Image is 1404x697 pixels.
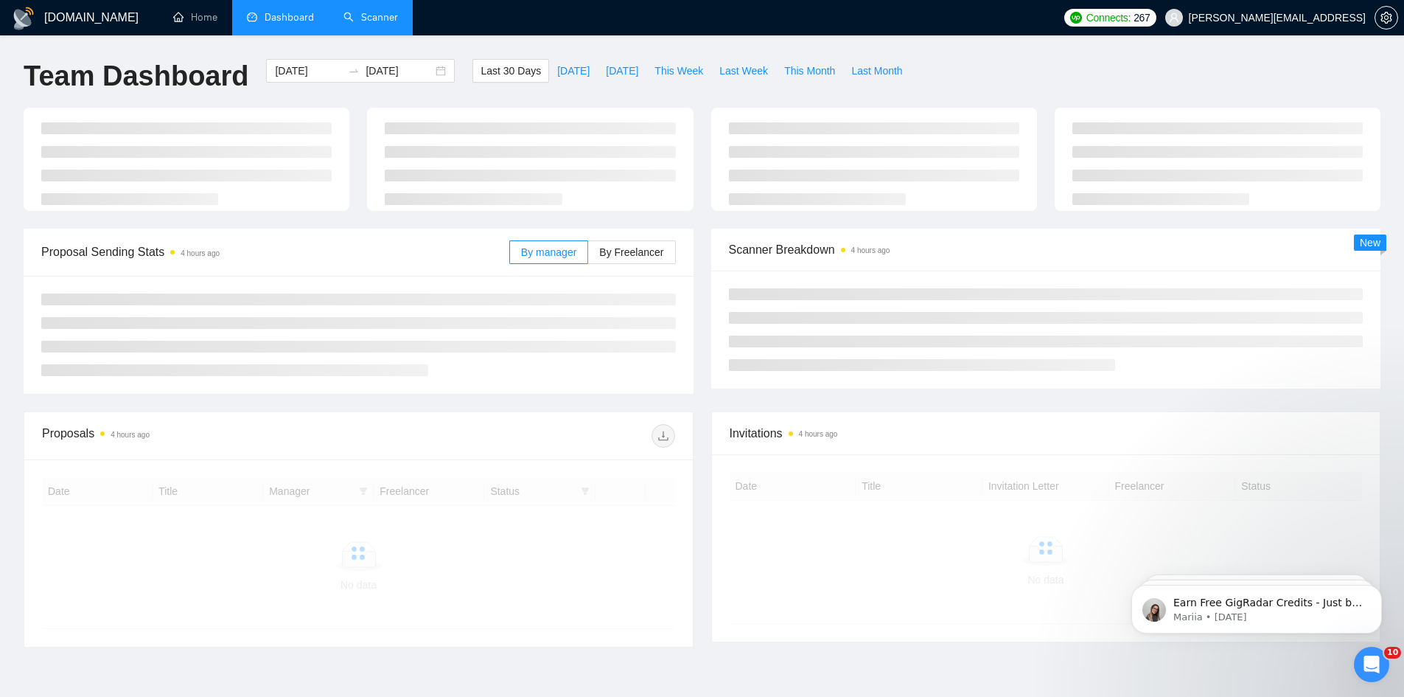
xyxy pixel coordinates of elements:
span: [DATE] [606,63,638,79]
iframe: Intercom live chat [1354,647,1389,682]
span: This Week [654,63,703,79]
time: 4 hours ago [799,430,838,438]
a: searchScanner [343,11,398,24]
a: setting [1375,12,1398,24]
span: setting [1375,12,1397,24]
span: Proposal Sending Stats [41,243,509,261]
span: Last Week [719,63,768,79]
span: user [1169,13,1179,23]
span: Last 30 Days [481,63,541,79]
span: Dashboard [265,11,314,24]
span: 10 [1384,647,1401,659]
span: Scanner Breakdown [729,240,1363,259]
input: End date [366,63,433,79]
img: logo [12,7,35,30]
span: Invitations [730,424,1363,443]
span: By Freelancer [599,246,663,258]
span: New [1360,237,1380,249]
span: swap-right [348,65,360,77]
a: homeHome [173,11,217,24]
img: upwork-logo.png [1070,12,1082,24]
button: This Month [776,59,843,83]
button: Last Month [843,59,910,83]
time: 4 hours ago [181,249,220,257]
time: 4 hours ago [111,431,150,439]
iframe: Intercom notifications message [1109,554,1404,657]
time: 4 hours ago [851,246,890,254]
button: [DATE] [598,59,646,83]
span: Last Month [851,63,902,79]
input: Start date [275,63,342,79]
button: [DATE] [549,59,598,83]
div: Proposals [42,424,358,448]
span: to [348,65,360,77]
span: 267 [1134,10,1150,26]
button: Last Week [711,59,776,83]
span: dashboard [247,12,257,22]
button: setting [1375,6,1398,30]
button: This Week [646,59,711,83]
span: This Month [784,63,835,79]
span: By manager [521,246,576,258]
span: [DATE] [557,63,590,79]
button: Last 30 Days [472,59,549,83]
span: Connects: [1086,10,1131,26]
h1: Team Dashboard [24,59,248,94]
